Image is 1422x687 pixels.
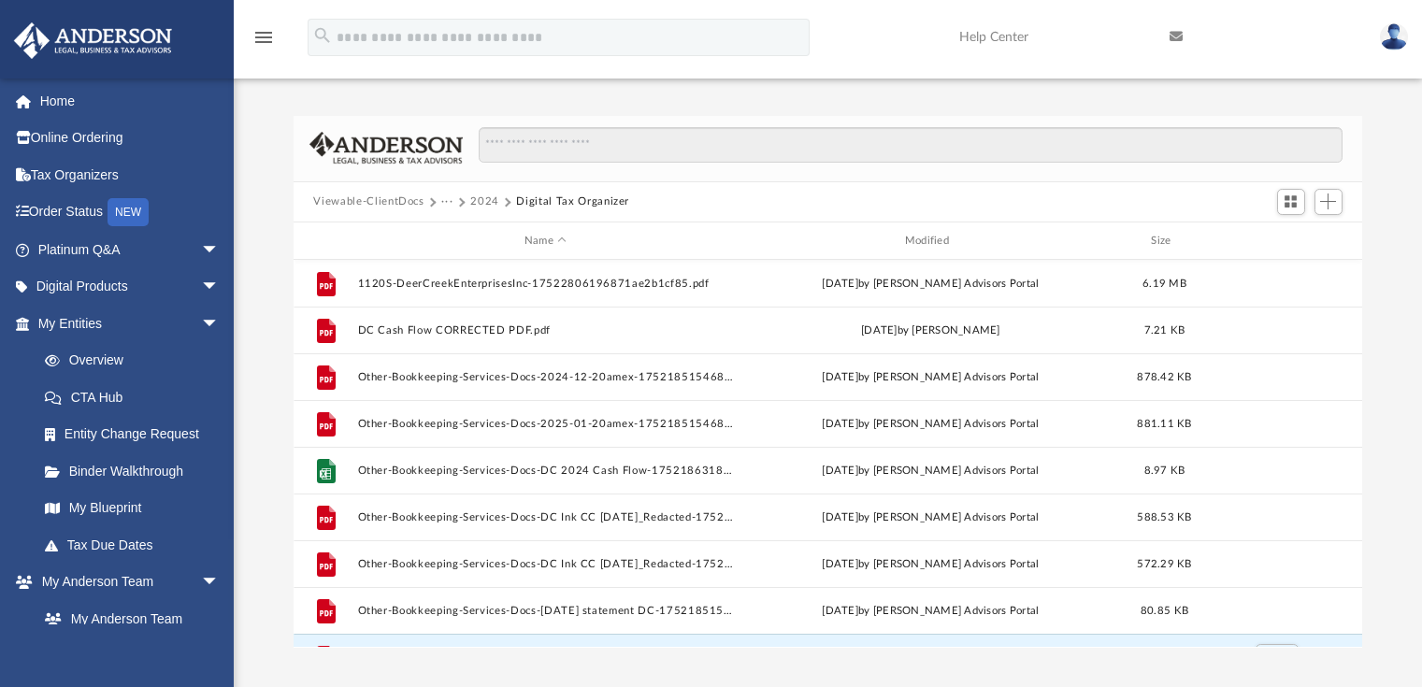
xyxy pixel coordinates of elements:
div: id [1210,233,1341,250]
span: 572.29 KB [1137,559,1191,569]
button: Add [1314,189,1343,215]
a: My Blueprint [26,490,238,527]
div: [DATE] by [PERSON_NAME] Advisors Portal [742,556,1119,573]
button: Other-Bookkeeping-Services-Docs-DC Ink CC [DATE]_Redacted-175227018568718569bf9d3.pdf [357,558,734,570]
button: Other-Bookkeeping-Services-Docs-[DATE] statement DC-17521851516870393fe79c2.pdf [357,605,734,617]
div: [DATE] by [PERSON_NAME] Advisors Portal [742,276,1119,293]
div: NEW [108,198,149,226]
span: 878.42 KB [1137,372,1191,382]
a: Home [13,82,248,120]
div: [DATE] by [PERSON_NAME] Advisors Portal [742,603,1119,620]
a: Digital Productsarrow_drop_down [13,268,248,306]
button: DC Cash Flow CORRECTED PDF.pdf [357,324,734,336]
button: Digital Tax Organizer [516,193,629,210]
i: search [312,25,333,46]
button: Viewable-ClientDocs [313,193,424,210]
button: Other-Bookkeeping-Services-Docs-2025-01-20amex-175218515468703942a6180.pdf [357,418,734,430]
input: Search files and folders [479,127,1342,163]
span: arrow_drop_down [201,305,238,343]
div: [DATE] by [PERSON_NAME] Advisors Portal [742,509,1119,526]
span: arrow_drop_down [201,564,238,602]
img: Anderson Advisors Platinum Portal [8,22,178,59]
a: My Anderson Team [26,600,229,637]
button: Other-Bookkeeping-Services-Docs-DC Ink CC [DATE]_Redacted-175227018568718569ac450.pdf [357,511,734,523]
button: Switch to Grid View [1277,189,1305,215]
div: [DATE] by [PERSON_NAME] Advisors Portal [742,463,1119,479]
button: ··· [441,193,453,210]
a: Order StatusNEW [13,193,248,232]
span: arrow_drop_down [201,268,238,307]
span: 588.53 KB [1137,512,1191,522]
img: User Pic [1380,23,1408,50]
a: Overview [26,342,248,379]
a: Binder Walkthrough [26,452,248,490]
span: 8.97 KB [1143,465,1185,476]
a: Online Ordering [13,120,248,157]
div: grid [294,260,1363,647]
a: My Entitiesarrow_drop_down [13,305,248,342]
span: 80.85 KB [1140,606,1187,616]
div: Size [1127,233,1201,250]
a: Tax Organizers [13,156,248,193]
button: Other-Bookkeeping-Services-Docs-DC 2024 Cash Flow-175218631868703dcec3542.xlsx [357,465,734,477]
div: Modified [741,233,1118,250]
span: 7.21 KB [1143,325,1185,336]
a: My Anderson Teamarrow_drop_down [13,564,238,601]
i: menu [252,26,275,49]
button: 2024 [470,193,499,210]
a: Tax Due Dates [26,526,248,564]
div: [DATE] by [PERSON_NAME] Advisors Portal [742,369,1119,386]
div: id [301,233,348,250]
span: arrow_drop_down [201,231,238,269]
span: 881.11 KB [1137,419,1191,429]
button: Other-Bookkeeping-Services-Docs-2024-12-20amex-17521851546870394291ee8.pdf [357,371,734,383]
div: by [PERSON_NAME] [742,322,1119,339]
div: [DATE] by [PERSON_NAME] Advisors Portal [742,416,1119,433]
button: 1120S-DeerCreekEnterprisesInc-17522806196871ae2b1cf85.pdf [357,278,734,290]
span: 6.19 MB [1142,279,1186,289]
span: [DATE] [861,325,898,336]
div: Name [356,233,733,250]
a: Platinum Q&Aarrow_drop_down [13,231,248,268]
a: menu [252,36,275,49]
a: Entity Change Request [26,416,248,453]
a: CTA Hub [26,379,248,416]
